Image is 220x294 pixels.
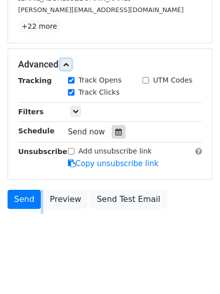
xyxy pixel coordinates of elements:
[79,146,152,157] label: Add unsubscribe link
[18,6,184,14] small: [PERSON_NAME][EMAIL_ADDRESS][DOMAIN_NAME]
[18,77,52,85] strong: Tracking
[68,127,105,136] span: Send now
[43,190,88,209] a: Preview
[68,159,159,168] a: Copy unsubscribe link
[90,190,167,209] a: Send Test Email
[18,108,44,116] strong: Filters
[18,127,54,135] strong: Schedule
[18,59,202,70] h5: Advanced
[170,246,220,294] iframe: Chat Widget
[79,75,122,86] label: Track Opens
[18,148,67,156] strong: Unsubscribe
[153,75,192,86] label: UTM Codes
[18,20,60,33] a: +22 more
[8,190,41,209] a: Send
[79,87,120,98] label: Track Clicks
